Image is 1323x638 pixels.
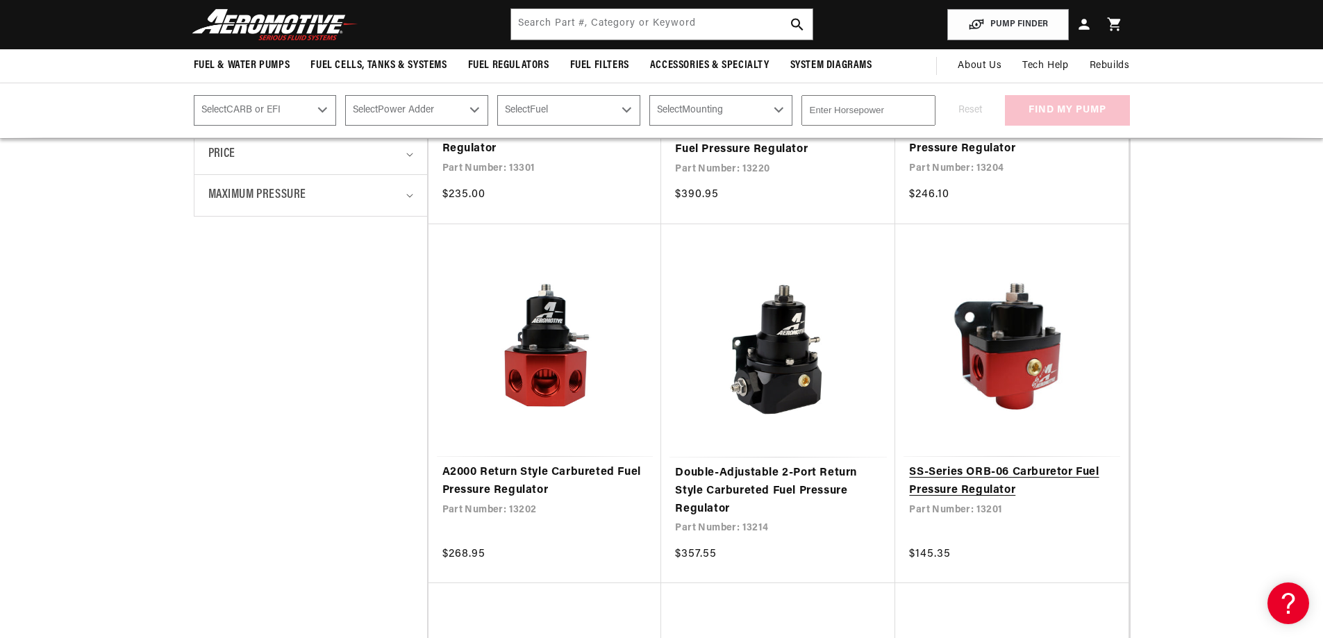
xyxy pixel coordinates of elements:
a: Double-Adjustable 2-Port Return Style Carbureted Fuel Pressure Regulator [675,464,881,518]
span: Tech Help [1022,58,1068,74]
span: Fuel Regulators [468,58,549,73]
span: Fuel Cells, Tanks & Systems [310,58,447,73]
summary: Maximum Pressure (0 selected) [208,175,413,216]
input: Search by Part Number, Category or Keyword [511,9,813,40]
span: Rebuilds [1090,58,1130,74]
select: Mounting [649,95,792,126]
select: CARB or EFI [194,95,337,126]
a: A1000 Return Style Carbureted Fuel Pressure Regulator [909,122,1115,158]
span: About Us [958,60,1001,71]
summary: Fuel Cells, Tanks & Systems [300,49,457,82]
a: About Us [947,49,1012,83]
summary: Rebuilds [1079,49,1140,83]
summary: System Diagrams [780,49,883,82]
span: System Diagrams [790,58,872,73]
a: Universal Return Style Fuel Pressure Regulator [442,122,648,158]
input: Enter Horsepower [801,95,935,126]
summary: Accessories & Specialty [640,49,780,82]
span: Fuel Filters [570,58,629,73]
summary: Tech Help [1012,49,1079,83]
button: search button [782,9,813,40]
select: Power Adder [345,95,488,126]
button: PUMP FINDER [947,9,1069,40]
span: Price [208,145,235,164]
a: A2000 Return Style Carbureted Fuel Pressure Regulator [442,464,648,499]
a: SS-Series ORB-06 Carburetor Fuel Pressure Regulator [909,464,1115,499]
summary: Fuel & Water Pumps [183,49,301,82]
span: Fuel & Water Pumps [194,58,290,73]
span: Maximum Pressure [208,185,307,205]
span: Accessories & Specialty [650,58,769,73]
summary: Fuel Filters [560,49,640,82]
a: EFI to Carb Dual Stage Carbureted Fuel Pressure Regulator [675,123,881,158]
summary: Fuel Regulators [458,49,560,82]
summary: Price [208,135,413,174]
img: Aeromotive [188,8,362,41]
select: Fuel [497,95,640,126]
